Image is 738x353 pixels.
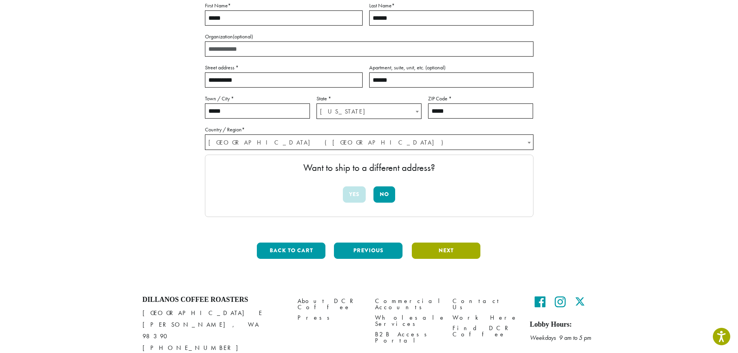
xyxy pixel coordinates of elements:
[343,186,366,203] button: Yes
[317,103,421,119] span: State
[205,135,533,150] span: United States (US)
[317,104,421,119] span: Washington
[213,163,525,172] p: Want to ship to a different address?
[369,1,533,10] label: Last Name
[298,313,363,323] a: Press
[334,243,403,259] button: Previous
[233,33,253,40] span: (optional)
[375,296,441,312] a: Commercial Accounts
[375,313,441,329] a: Wholesale Services
[298,296,363,312] a: About DCR Coffee
[369,63,533,72] label: Apartment, suite, unit, etc.
[530,334,591,342] em: Weekdays 9 am to 5 pm
[143,296,286,304] h4: Dillanos Coffee Roasters
[205,134,533,150] span: Country / Region
[205,94,310,103] label: Town / City
[412,243,480,259] button: Next
[317,94,421,103] label: State
[530,320,596,329] h5: Lobby Hours:
[205,1,363,10] label: First Name
[452,323,518,340] a: Find DCR Coffee
[257,243,325,259] button: Back to cart
[373,186,395,203] button: No
[452,313,518,323] a: Work Here
[425,64,446,71] span: (optional)
[375,329,441,346] a: B2B Access Portal
[428,94,533,103] label: ZIP Code
[452,296,518,312] a: Contact Us
[205,63,363,72] label: Street address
